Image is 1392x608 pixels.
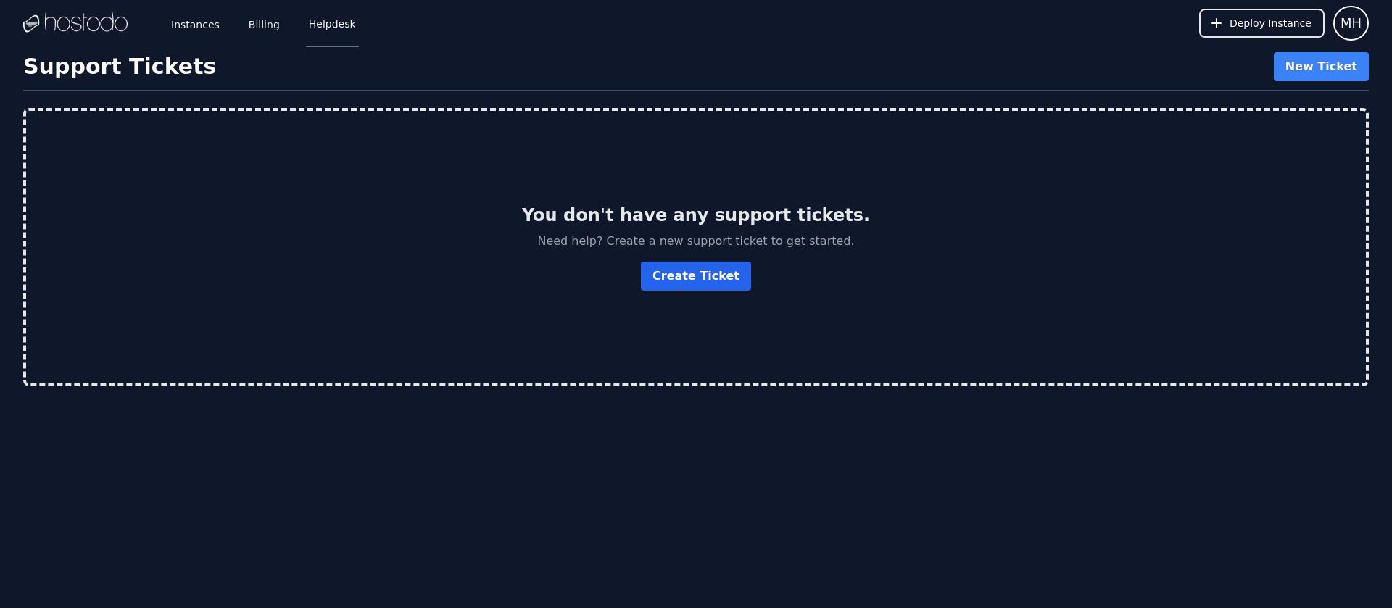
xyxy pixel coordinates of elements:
[1274,52,1369,81] a: New Ticket
[23,12,128,34] img: Logo
[23,54,216,80] h1: Support Tickets
[1199,9,1325,38] button: Deploy Instance
[1230,16,1312,30] span: Deploy Instance
[641,262,751,291] a: Create Ticket
[1341,13,1362,33] span: MH
[522,204,870,227] h2: You don't have any support tickets.
[1333,6,1369,41] button: User menu
[537,233,854,250] p: Need help? Create a new support ticket to get started.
